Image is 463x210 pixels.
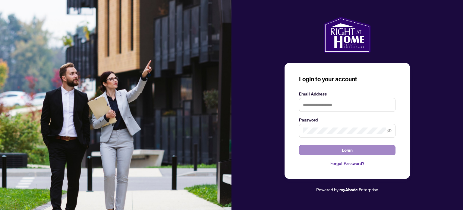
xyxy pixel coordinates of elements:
span: Powered by [316,187,339,192]
span: eye-invisible [387,129,392,133]
a: myAbode [339,186,358,193]
h3: Login to your account [299,75,395,83]
img: ma-logo [324,17,370,53]
span: Enterprise [359,187,378,192]
label: Email Address [299,91,395,97]
span: Login [342,145,353,155]
label: Password [299,117,395,123]
a: Forgot Password? [299,160,395,167]
button: Login [299,145,395,155]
